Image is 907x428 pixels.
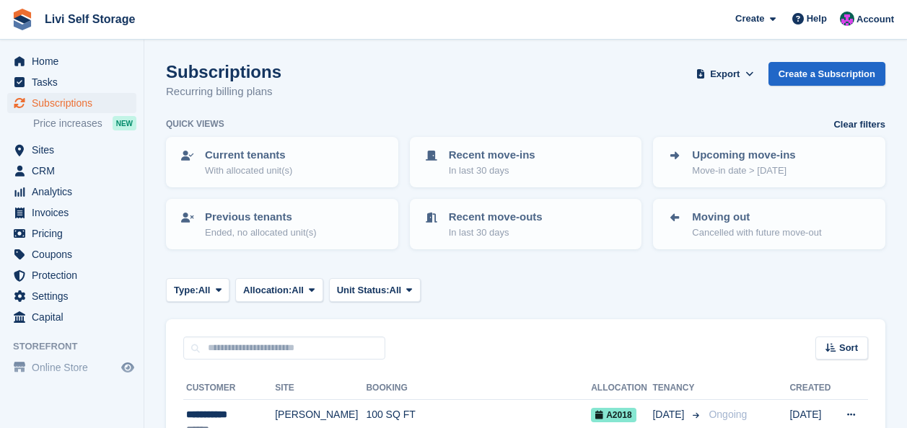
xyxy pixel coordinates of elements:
[205,164,292,178] p: With allocated unit(s)
[390,283,402,298] span: All
[7,202,136,223] a: menu
[33,115,136,131] a: Price increases NEW
[337,283,390,298] span: Unit Status:
[366,377,591,400] th: Booking
[183,377,275,400] th: Customer
[205,226,317,240] p: Ended, no allocated unit(s)
[243,283,292,298] span: Allocation:
[709,409,747,420] span: Ongoing
[840,12,854,26] img: Graham Cameron
[32,244,118,264] span: Coupons
[856,12,894,27] span: Account
[32,307,118,327] span: Capital
[119,359,136,376] a: Preview store
[411,138,641,186] a: Recent move-ins In last 30 days
[32,51,118,71] span: Home
[13,339,144,354] span: Storefront
[205,147,292,164] p: Current tenants
[39,7,141,31] a: Livi Self Storage
[32,161,118,181] span: CRM
[693,62,757,86] button: Export
[33,117,102,130] span: Price increases
[167,200,397,248] a: Previous tenants Ended, no allocated unit(s)
[174,283,198,298] span: Type:
[692,147,795,164] p: Upcoming move-ins
[32,93,118,113] span: Subscriptions
[329,278,421,302] button: Unit Status: All
[166,84,281,100] p: Recurring billing plans
[735,12,764,26] span: Create
[411,200,641,248] a: Recent move-outs In last 30 days
[7,93,136,113] a: menu
[692,209,821,226] p: Moving out
[833,117,885,132] a: Clear filters
[591,408,636,422] span: A2018
[692,226,821,240] p: Cancelled with future move-out
[292,283,304,298] span: All
[7,223,136,244] a: menu
[7,72,136,92] a: menu
[32,265,118,285] span: Protection
[12,9,33,30] img: stora-icon-8386f47178a22dfd0bd8f6a31ec36ba5ce8667c1dd55bd0f319d3a0aa187defe.svg
[32,357,118,378] span: Online Store
[652,377,703,400] th: Tenancy
[7,51,136,71] a: menu
[32,223,118,244] span: Pricing
[692,164,795,178] p: Move-in date > [DATE]
[710,67,740,81] span: Export
[7,140,136,160] a: menu
[32,72,118,92] span: Tasks
[7,182,136,202] a: menu
[449,209,543,226] p: Recent move-outs
[789,377,835,400] th: Created
[449,164,535,178] p: In last 30 days
[7,286,136,306] a: menu
[166,117,224,130] h6: Quick views
[7,244,136,264] a: menu
[113,116,136,130] div: NEW
[654,138,884,186] a: Upcoming move-ins Move-in date > [DATE]
[235,278,323,302] button: Allocation: All
[7,307,136,327] a: menu
[32,286,118,306] span: Settings
[839,341,858,355] span: Sort
[449,147,535,164] p: Recent move-ins
[7,265,136,285] a: menu
[654,200,884,248] a: Moving out Cancelled with future move-out
[32,140,118,160] span: Sites
[449,226,543,240] p: In last 30 days
[205,209,317,226] p: Previous tenants
[768,62,885,86] a: Create a Subscription
[807,12,827,26] span: Help
[275,377,366,400] th: Site
[167,138,397,186] a: Current tenants With allocated unit(s)
[32,202,118,223] span: Invoices
[166,62,281,81] h1: Subscriptions
[32,182,118,202] span: Analytics
[7,161,136,181] a: menu
[198,283,211,298] span: All
[166,278,229,302] button: Type: All
[591,377,652,400] th: Allocation
[652,407,687,422] span: [DATE]
[7,357,136,378] a: menu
